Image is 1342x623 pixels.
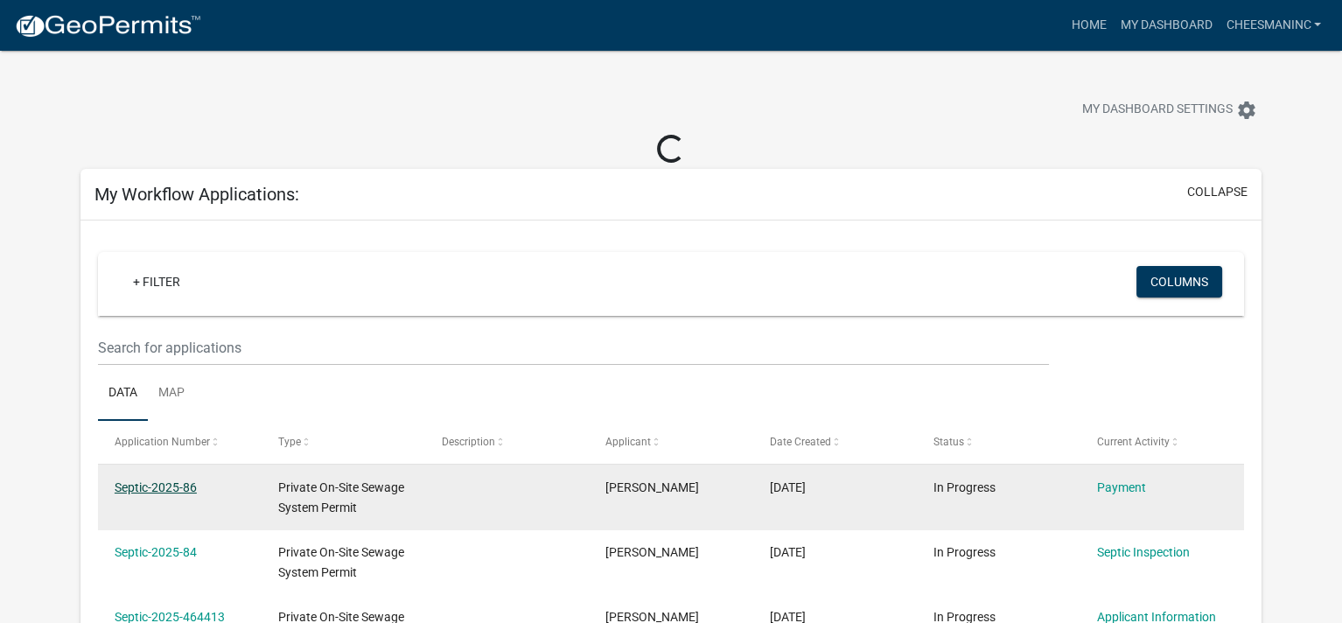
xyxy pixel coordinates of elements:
[119,266,194,297] a: + Filter
[769,545,805,559] span: 08/15/2025
[1064,9,1113,42] a: Home
[442,436,495,448] span: Description
[262,421,425,463] datatable-header-cell: Type
[1097,545,1190,559] a: Septic Inspection
[98,421,262,463] datatable-header-cell: Application Number
[769,436,830,448] span: Date Created
[933,480,996,494] span: In Progress
[1236,100,1257,121] i: settings
[278,545,404,579] span: Private On-Site Sewage System Permit
[278,480,404,514] span: Private On-Site Sewage System Permit
[1080,421,1244,463] datatable-header-cell: Current Activity
[94,184,299,205] h5: My Workflow Applications:
[98,330,1049,366] input: Search for applications
[605,480,699,494] span: Gary Cheesman
[769,480,805,494] span: 08/22/2025
[115,436,210,448] span: Application Number
[933,545,996,559] span: In Progress
[425,421,589,463] datatable-header-cell: Description
[1219,9,1328,42] a: cheesmaninc
[1097,480,1146,494] a: Payment
[1187,183,1248,201] button: collapse
[1136,266,1222,297] button: Columns
[916,421,1080,463] datatable-header-cell: Status
[278,436,301,448] span: Type
[1068,93,1271,127] button: My Dashboard Settingssettings
[98,366,148,422] a: Data
[115,480,197,494] a: Septic-2025-86
[148,366,195,422] a: Map
[1113,9,1219,42] a: My Dashboard
[605,545,699,559] span: Gary Cheesman
[589,421,752,463] datatable-header-cell: Applicant
[115,545,197,559] a: Septic-2025-84
[605,436,651,448] span: Applicant
[1097,436,1170,448] span: Current Activity
[1082,100,1233,121] span: My Dashboard Settings
[933,436,964,448] span: Status
[752,421,916,463] datatable-header-cell: Date Created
